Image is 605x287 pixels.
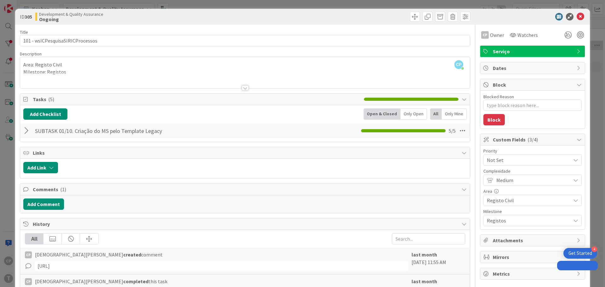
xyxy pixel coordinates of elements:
[483,149,582,153] div: Priority
[487,156,568,164] span: Not Set
[123,251,141,258] b: created
[487,196,568,205] span: Registo Civil
[20,29,28,35] label: Title
[400,108,427,120] div: Only Open
[563,248,597,259] div: Open Get Started checklist, remaining modules: 4
[25,233,43,244] div: All
[412,251,437,258] b: last month
[33,149,458,157] span: Links
[35,251,163,258] span: [DEMOGRAPHIC_DATA][PERSON_NAME] comment
[39,12,103,17] span: Development & Quality Assurance
[483,189,582,193] div: Area
[442,108,467,120] div: Only Mine
[449,127,456,135] span: 5 / 5
[490,31,504,39] span: Owner
[20,13,32,20] span: ID
[35,261,408,271] div: [URL]
[23,68,467,76] p: Milestone: Registos
[20,35,470,46] input: type card name here...
[496,176,568,185] span: Medium
[412,251,465,271] div: [DATE] 11:55 AM
[25,278,32,285] div: CP
[33,95,361,103] span: Tasks
[39,17,103,22] b: Ongoing
[35,278,167,285] span: [DEMOGRAPHIC_DATA][PERSON_NAME] this task
[33,186,458,193] span: Comments
[481,31,489,39] div: CP
[493,270,573,278] span: Metrics
[20,51,42,57] span: Description
[33,125,175,136] input: Add Checklist...
[493,64,573,72] span: Dates
[483,94,514,100] label: Blocked Reason
[25,14,32,20] b: 305
[517,31,538,39] span: Watchers
[48,96,54,102] span: ( 5 )
[60,186,66,192] span: ( 1 )
[591,246,597,252] div: 4
[123,278,148,284] b: completed
[23,162,58,173] button: Add Link
[493,237,573,244] span: Attachments
[483,114,505,125] button: Block
[483,169,582,173] div: Complexidade
[493,136,573,143] span: Custom Fields
[412,278,437,284] b: last month
[430,108,442,120] div: All
[568,250,592,256] div: Get Started
[493,253,573,261] span: Mirrors
[454,60,463,69] span: CP
[493,81,573,89] span: Block
[483,209,582,214] div: Milestone
[25,251,32,258] div: CP
[487,216,568,225] span: Registos
[23,61,467,68] p: Area: Registo Civil
[364,108,400,120] div: Open & Closed
[23,108,67,120] button: Add Checklist
[33,220,458,228] span: History
[392,233,465,244] input: Search...
[527,136,538,143] span: ( 3/4 )
[493,48,573,55] span: Serviço
[23,198,64,210] button: Add Comment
